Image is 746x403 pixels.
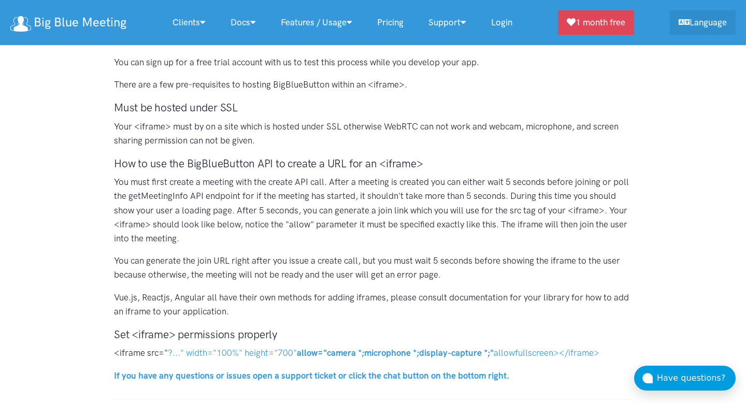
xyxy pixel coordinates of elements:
[218,11,268,34] a: Docs
[670,10,736,35] a: Language
[634,366,736,391] button: Have questions?
[114,55,632,69] p: You can sign up for a free trial account with us to test this process while you develop your app.
[114,120,632,148] p: Your <iframe> must by on a site which is hosted under SSL otherwise WebRTC can not work and webca...
[365,11,416,34] a: Pricing
[114,100,632,115] h3: Must be hosted under SSL
[10,11,126,34] a: Big Blue Meeting
[160,11,218,34] a: Clients
[114,175,632,246] p: You must first create a meeting with the create API call. After a meeting is created you can eith...
[479,11,525,34] a: Login
[114,346,632,360] p: <iframe src="
[114,156,632,171] h3: How to use the BigBlueButton API to create a URL for an <iframe>
[114,370,509,381] a: If you have any questions or issues open a support ticket or click the chat button on the bottom ...
[558,10,634,35] a: 1 month free
[114,291,632,319] p: Vue.js, Reactjs, Angular all have their own methods for adding iframes, please consult documentat...
[168,348,599,358] a: ?..." width="100%" height="700"allow="camera *;microphone *;display-capture *;"allowfullscreen></...
[114,78,632,92] p: There are a few pre-requisites to hosting BigBlueButton within an <iframe>.
[10,16,31,32] img: logo
[416,11,479,34] a: Support
[114,327,632,342] h3: Set <iframe> permissions properly
[114,254,632,282] p: You can generate the join URL right after you issue a create call, but you must wait 5 seconds be...
[657,371,736,385] div: Have questions?
[268,11,365,34] a: Features / Usage
[297,348,494,358] strong: allow="camera *;microphone *;display-capture *;"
